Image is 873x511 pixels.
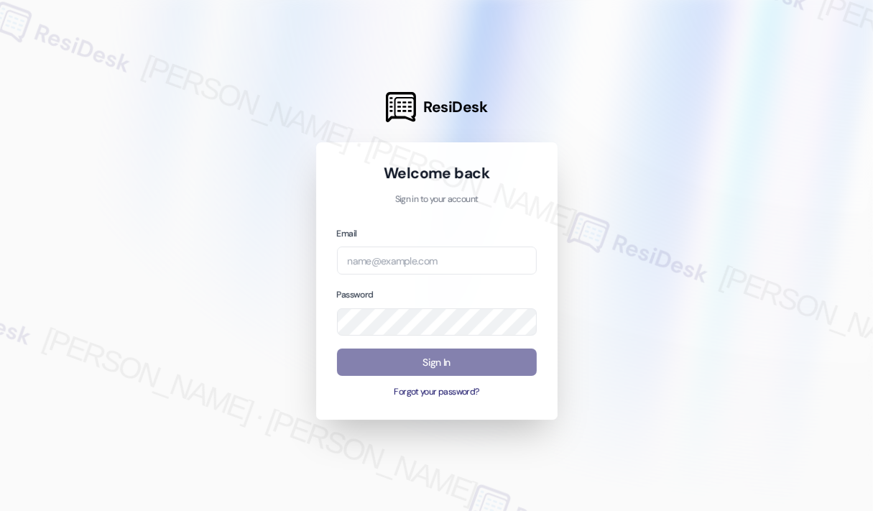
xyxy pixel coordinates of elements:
[337,247,537,275] input: name@example.com
[337,349,537,377] button: Sign In
[337,193,537,206] p: Sign in to your account
[337,289,374,300] label: Password
[386,92,416,122] img: ResiDesk Logo
[423,97,487,117] span: ResiDesk
[337,386,537,399] button: Forgot your password?
[337,163,537,183] h1: Welcome back
[337,228,357,239] label: Email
